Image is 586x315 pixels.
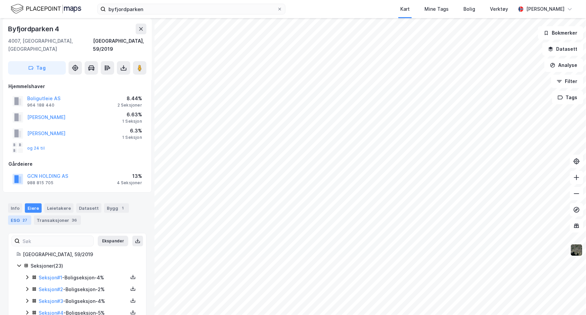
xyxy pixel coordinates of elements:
[552,283,586,315] iframe: Chat Widget
[21,217,29,224] div: 27
[93,37,146,53] div: [GEOGRAPHIC_DATA], 59/2019
[8,215,31,225] div: ESG
[27,103,54,108] div: 964 188 440
[39,297,128,305] div: - Boligseksjon - 4%
[44,203,74,213] div: Leietakere
[71,217,78,224] div: 36
[122,111,142,119] div: 6.63%
[542,42,583,56] button: Datasett
[25,203,42,213] div: Eiere
[526,5,565,13] div: [PERSON_NAME]
[552,91,583,104] button: Tags
[117,180,142,186] div: 4 Seksjoner
[76,203,101,213] div: Datasett
[570,244,583,257] img: 9k=
[552,283,586,315] div: Kontrollprogram for chat
[551,75,583,88] button: Filter
[538,26,583,40] button: Bokmerker
[118,103,142,108] div: 2 Seksjoner
[23,250,138,259] div: [GEOGRAPHIC_DATA], 59/2019
[400,5,410,13] div: Kart
[8,24,60,34] div: Byfjordparken 4
[39,298,63,304] a: Seksjon#3
[120,205,126,211] div: 1
[122,127,142,135] div: 6.3%
[39,286,63,292] a: Seksjon#2
[8,203,22,213] div: Info
[117,172,142,180] div: 13%
[8,37,93,53] div: 4007, [GEOGRAPHIC_DATA], [GEOGRAPHIC_DATA]
[104,203,129,213] div: Bygg
[8,61,66,75] button: Tag
[122,119,142,124] div: 1 Seksjon
[544,58,583,72] button: Analyse
[20,236,93,246] input: Søk
[8,82,146,90] div: Hjemmelshaver
[27,180,53,186] div: 988 815 705
[424,5,449,13] div: Mine Tags
[8,160,146,168] div: Gårdeiere
[39,274,128,282] div: - Boligseksjon - 4%
[11,3,81,15] img: logo.f888ab2527a4732fd821a326f86c7f29.svg
[34,215,81,225] div: Transaksjoner
[490,5,508,13] div: Verktøy
[39,285,128,293] div: - Boligseksjon - 2%
[106,4,277,14] input: Søk på adresse, matrikkel, gårdeiere, leietakere eller personer
[122,135,142,140] div: 1 Seksjon
[31,262,138,270] div: Seksjoner ( 23 )
[39,275,62,280] a: Seksjon#1
[118,94,142,103] div: 8.44%
[463,5,475,13] div: Bolig
[98,236,128,246] button: Ekspander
